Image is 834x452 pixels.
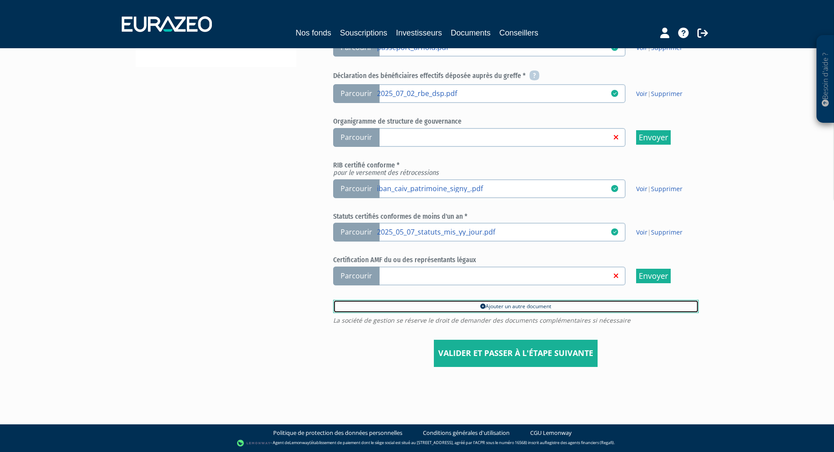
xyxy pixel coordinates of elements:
span: | [636,185,683,193]
p: Besoin d'aide ? [820,40,830,119]
span: | [636,89,683,98]
span: Parcourir [333,84,380,103]
img: logo-lemonway.png [237,439,271,448]
a: Investisseurs [396,27,442,39]
a: Voir [636,185,647,193]
a: Voir [636,89,647,98]
a: 2025_07_02_rbe_dsp.pdf [377,89,611,97]
a: 2025_05_07_statuts_mis_yy_jour.pdf [377,227,611,236]
div: - Agent de (établissement de paiement dont le siège social est situé au [STREET_ADDRESS], agréé p... [9,439,825,448]
h6: Déclaration des bénéficiaires effectifs déposée auprès du greffe * [333,71,699,82]
a: Souscriptions [340,27,387,39]
h6: Statuts certifiés conformes de moins d'un an * [333,213,699,221]
a: Supprimer [651,89,683,98]
a: CGU Lemonway [530,429,572,437]
a: Lemonway [289,440,310,445]
i: 07/10/2025 10:17 [611,90,618,97]
a: Supprimer [651,228,683,236]
a: Politique de protection des données personnelles [273,429,402,437]
a: Voir [636,43,647,52]
span: La société de gestion se réserve le droit de demander des documents complémentaires si nécessaire [333,317,699,324]
a: iban_caiv_patrimoine_signy_.pdf [377,184,611,192]
a: Supprimer [651,43,683,52]
a: Supprimer [651,185,683,193]
a: Ajouter un autre document [333,300,699,313]
h6: RIB certifié conforme * [333,161,699,177]
input: Valider et passer à l'étape suivante [434,340,598,367]
i: 07/10/2025 10:18 [611,185,618,192]
span: Parcourir [333,128,380,147]
h6: Organigramme de structure de gouvernance [333,117,699,125]
input: Envoyer [636,269,671,283]
em: pour le versement des rétrocessions [333,168,439,177]
a: Conditions générales d'utilisation [423,429,510,437]
span: Parcourir [333,223,380,242]
a: Registre des agents financiers (Regafi) [545,440,614,445]
a: Documents [451,27,491,39]
a: Conseillers [500,27,538,39]
img: 1732889491-logotype_eurazeo_blanc_rvb.png [122,16,212,32]
span: Parcourir [333,179,380,198]
i: 07/10/2025 10:18 [611,228,618,235]
h6: Certification AMF du ou des représentants légaux [333,256,699,264]
span: Parcourir [333,267,380,285]
span: | [636,228,683,237]
a: Voir [636,228,647,236]
a: Nos fonds [296,27,331,39]
input: Envoyer [636,130,671,145]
